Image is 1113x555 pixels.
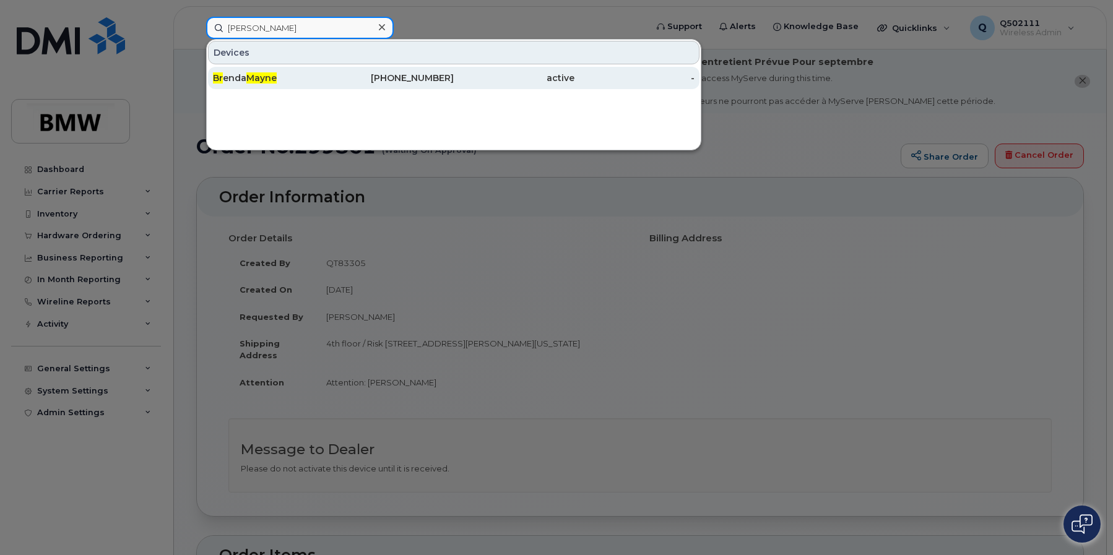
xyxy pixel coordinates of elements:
span: Mayne [246,72,277,84]
span: Br [213,72,223,84]
div: active [454,72,574,84]
a: BrendaMayne[PHONE_NUMBER]active- [208,67,699,89]
div: [PHONE_NUMBER] [334,72,454,84]
div: - [574,72,695,84]
img: Open chat [1072,514,1093,534]
div: enda [213,72,334,84]
div: Devices [208,41,699,64]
